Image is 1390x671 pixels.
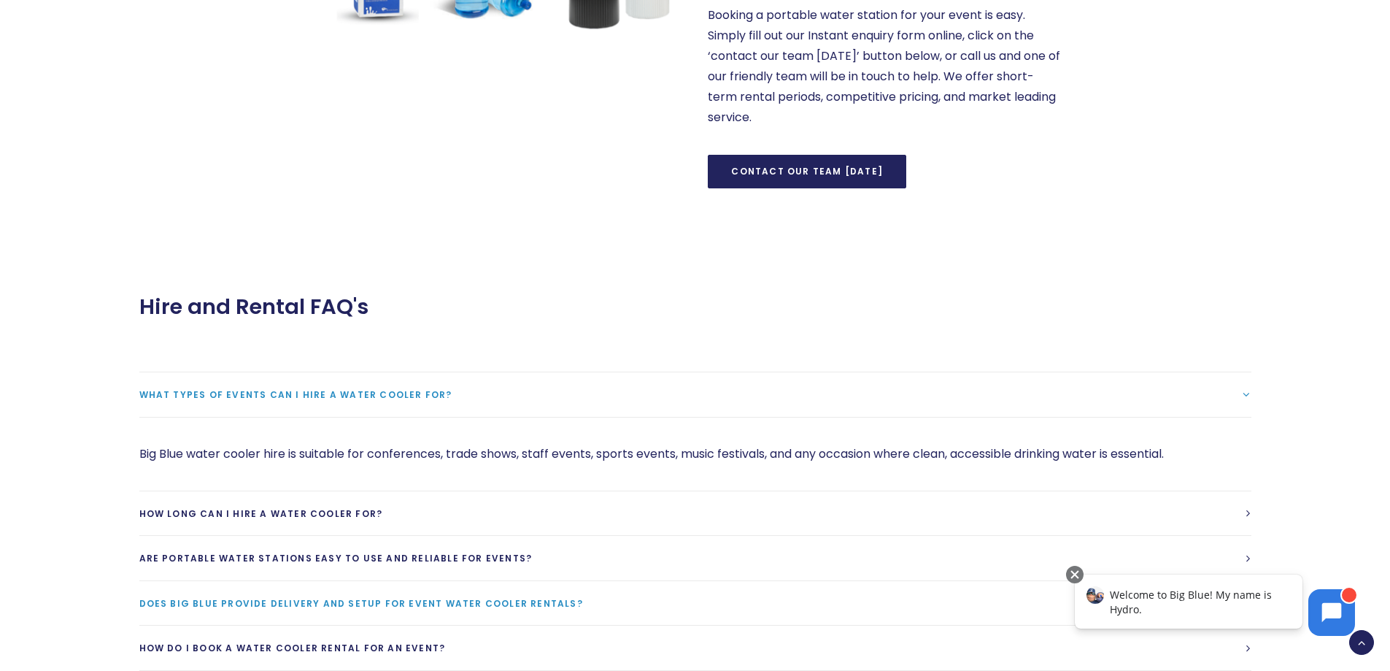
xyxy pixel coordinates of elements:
[139,552,533,564] span: Are portable water stations easy to use and reliable for events?
[139,507,383,520] span: How long can I hire a water cooler for?
[139,491,1251,536] a: How long can I hire a water cooler for?
[708,5,1061,128] p: Booking a portable water station for your event is easy. Simply fill out our Instant enquiry form...
[708,155,906,188] a: Contact our team [DATE]
[139,597,583,610] span: Does Big Blue provide delivery and setup for event water cooler rentals?
[1059,563,1370,651] iframe: Chatbot
[139,388,452,401] span: What types of events can I hire a water cooler for?
[139,581,1251,626] a: Does Big Blue provide delivery and setup for event water cooler rentals?
[139,536,1251,580] a: Are portable water stations easy to use and reliable for events?
[139,642,446,654] span: How do I book a water cooler rental for an event?
[139,444,1251,464] p: Big Blue water cooler hire is suitable for conferences, trade shows, staff events, sports events,...
[139,294,368,320] span: Hire and Rental FAQ's
[139,626,1251,670] a: How do I book a water cooler rental for an event?
[139,372,1251,417] a: What types of events can I hire a water cooler for?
